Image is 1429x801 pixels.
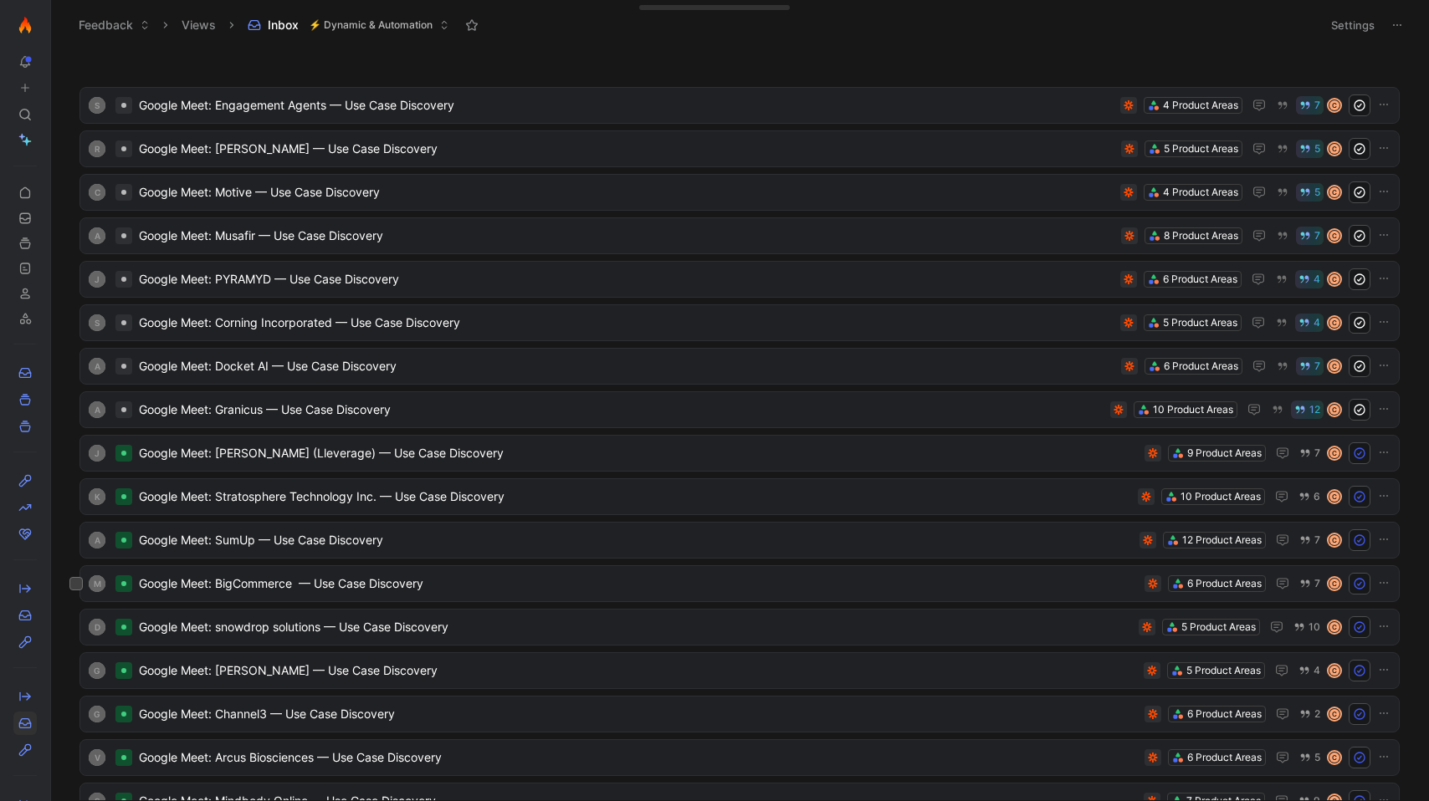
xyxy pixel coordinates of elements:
button: Settings [1324,13,1382,37]
span: 6 [1314,492,1320,502]
div: C [1329,317,1340,329]
div: a [89,358,105,375]
div: C [1329,752,1340,763]
a: KGoogle Meet: Stratosphere Technology Inc. — Use Case Discovery10 Product Areas6C [79,478,1400,515]
a: GGoogle Meet: Channel3 — Use Case Discovery6 Product Areas2C [79,696,1400,732]
div: 4 Product Areas [1163,97,1238,114]
button: 4 [1295,270,1324,288]
span: 10 [1309,622,1320,632]
div: j [89,271,105,288]
a: dGoogle Meet: snowdrop solutions — Use Case Discovery5 Product Areas10C [79,609,1400,645]
div: 5 Product Areas [1186,662,1261,679]
div: a [89,532,105,548]
img: Firecrawl [17,17,33,33]
a: AGoogle Meet: Musafir — Use Case Discovery8 Product Areas7C [79,217,1400,254]
span: 5 [1314,187,1320,197]
button: 6 [1295,487,1324,506]
button: 10 [1290,618,1324,636]
div: C [1329,186,1340,198]
span: ⚡ Dynamic & Automation [309,17,433,33]
a: aGoogle Meet: SumUp — Use Case Discovery12 Product Areas7C [79,522,1400,559]
a: sGoogle Meet: Engagement Agents — Use Case Discovery4 Product Areas7C [79,87,1400,124]
div: K [89,488,105,505]
div: 10 Product Areas [1181,488,1261,505]
span: 4 [1314,666,1320,676]
span: Google Meet: Musafir — Use Case Discovery [139,226,1114,246]
div: J [89,445,105,462]
span: 7 [1314,579,1320,589]
div: A [89,227,105,244]
button: 7 [1296,96,1324,115]
div: 6 Product Areas [1187,749,1262,766]
span: Google Meet: [PERSON_NAME] — Use Case Discovery [139,139,1114,159]
button: 5 [1296,748,1324,767]
div: C [89,184,105,201]
div: G [89,706,105,722]
div: C [1329,578,1340,589]
div: 6 Product Areas [1187,575,1262,592]
a: aGoogle Meet: Granicus — Use Case Discovery10 Product Areas12C [79,391,1400,428]
button: 7 [1296,444,1324,462]
span: Google Meet: [PERSON_NAME] — Use Case Discovery [139,661,1137,681]
div: d [89,619,105,635]
div: C [1329,621,1340,633]
span: Google Meet: Stratosphere Technology Inc. — Use Case Discovery [139,487,1131,507]
span: Google Meet: Arcus Biosciences — Use Case Discovery [139,747,1138,768]
div: m [89,575,105,592]
span: Google Meet: BigCommerce — Use Case Discovery [139,574,1138,594]
a: SGoogle Meet: Corning Incorporated — Use Case Discovery5 Product Areas4C [79,304,1400,341]
button: 5 [1296,183,1324,202]
span: Google Meet: Motive — Use Case Discovery [139,182,1114,202]
button: Views [174,13,223,38]
span: Google Meet: Granicus — Use Case Discovery [139,400,1104,420]
span: Google Meet: Docket AI — Use Case Discovery [139,356,1114,376]
button: 4 [1295,661,1324,680]
span: 2 [1314,709,1320,719]
span: Google Meet: SumUp — Use Case Discovery [139,530,1133,550]
div: 8 Product Areas [1164,227,1238,244]
button: 4 [1295,314,1324,332]
div: 5 Product Areas [1181,619,1256,635]
div: G [89,662,105,679]
button: Firecrawl [13,13,37,37]
div: 9 Product Areas [1187,445,1262,462]
div: C [1329,708,1340,720]
a: RGoogle Meet: [PERSON_NAME] — Use Case Discovery5 Product Areas5C [79,130,1400,167]
span: 7 [1314,535,1320,545]
span: Google Meet: [PERSON_NAME] (Lleverage) — Use Case Discovery [139,443,1138,463]
div: C [1329,143,1340,155]
div: C [1329,230,1340,242]
span: 7 [1314,361,1320,371]
div: 5 Product Areas [1163,314,1237,331]
a: aGoogle Meet: Docket AI — Use Case Discovery6 Product Areas7C [79,348,1400,385]
button: 2 [1296,705,1324,723]
div: C [1329,99,1340,111]
span: 4 [1314,318,1320,328]
span: 7 [1314,448,1320,458]
button: 5 [1296,140,1324,158]
button: 7 [1296,357,1324,375]
span: Google Meet: PYRAMYD — Use Case Discovery [139,269,1114,289]
button: 12 [1291,400,1324,419]
span: 4 [1314,274,1320,284]
div: C [1329,665,1340,676]
span: Google Meet: Channel3 — Use Case Discovery [139,704,1138,724]
div: 10 Product Areas [1153,401,1233,418]
div: 4 Product Areas [1163,184,1238,201]
div: C [1329,404,1340,416]
span: 7 [1314,231,1320,241]
a: mGoogle Meet: BigCommerce — Use Case Discovery6 Product Areas7C [79,565,1400,602]
div: C [1329,447,1340,459]
button: 7 [1296,531,1324,549]
div: C [1329,360,1340,372]
div: 12 Product Areas [1182,532,1262,548]
div: 6 Product Areas [1163,271,1237,288]
div: C [1329,491,1340,503]
div: s [89,97,105,114]
a: jGoogle Meet: PYRAMYD — Use Case Discovery6 Product Areas4C [79,261,1400,298]
span: 7 [1314,100,1320,110]
div: 6 Product Areas [1187,706,1262,722]
div: 6 Product Areas [1164,358,1238,375]
div: 5 Product Areas [1164,140,1238,157]
div: R [89,140,105,157]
